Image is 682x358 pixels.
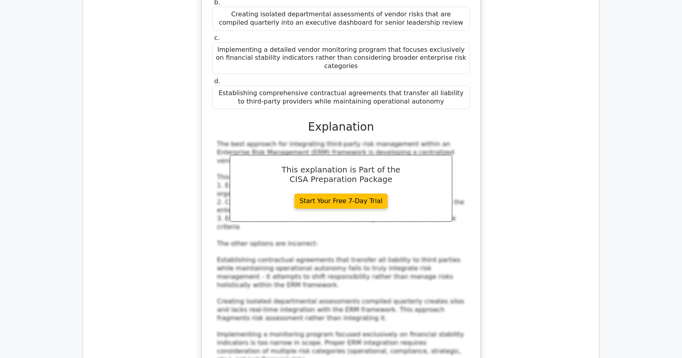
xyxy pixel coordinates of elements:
[212,86,470,110] div: Establishing comprehensive contractual agreements that transfer all liability to third-party prov...
[294,194,388,209] a: Start Your Free 7-Day Trial
[217,120,465,134] h3: Explanation
[212,7,470,31] div: Creating isolated departmental assessments of vendor risks that are compiled quarterly into an ex...
[214,77,220,85] span: d.
[212,42,470,74] div: Implementing a detailed vendor monitoring program that focuses exclusively on financial stability...
[214,34,220,41] span: c.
